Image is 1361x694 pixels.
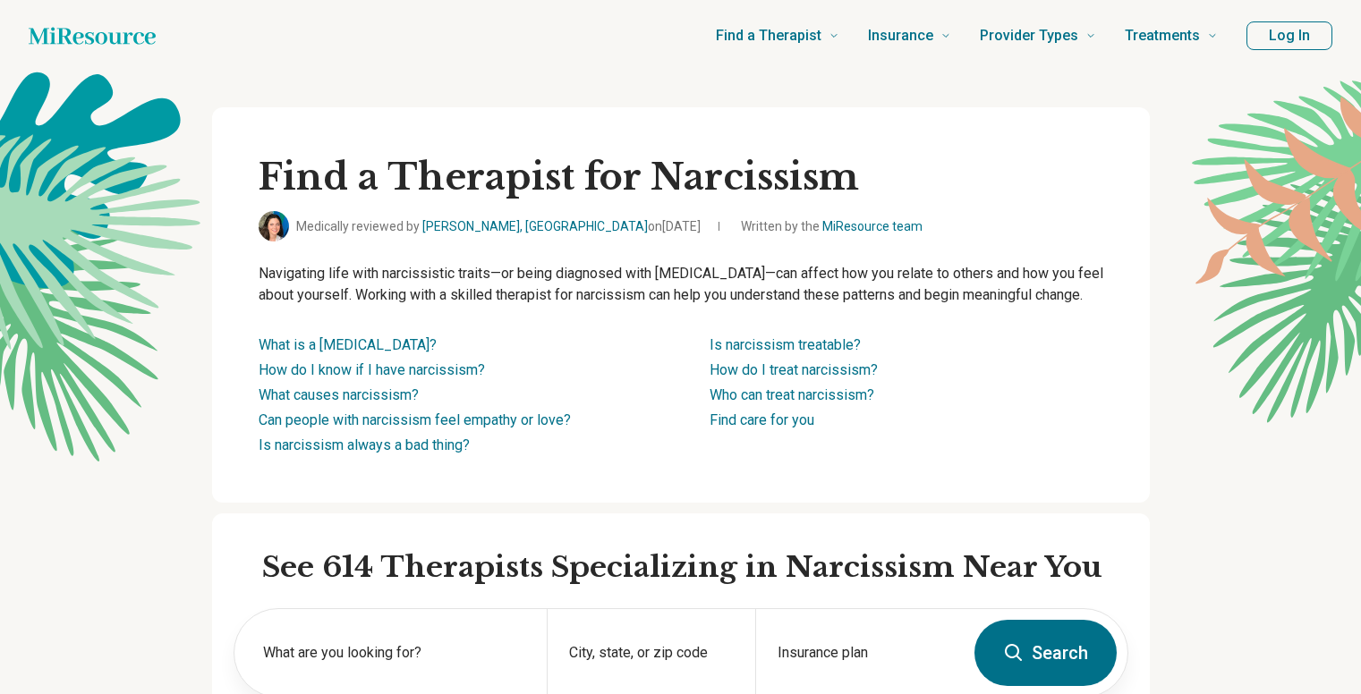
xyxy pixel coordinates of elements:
[822,219,923,233] a: MiResource team
[262,549,1128,587] h2: See 614 Therapists Specializing in Narcissism Near You
[259,154,1103,200] h1: Find a Therapist for Narcissism
[259,436,470,453] a: Is narcissism always a bad thing?
[1246,21,1332,50] button: Log In
[259,263,1103,306] p: Navigating life with narcissistic traits—or being diagnosed with [MEDICAL_DATA]—can affect how yo...
[422,219,648,233] a: [PERSON_NAME], [GEOGRAPHIC_DATA]
[259,411,571,428] a: Can people with narcissism feel empathy or love?
[710,336,861,353] a: Is narcissism treatable?
[259,386,419,403] a: What causes narcissism?
[263,642,525,664] label: What are you looking for?
[974,620,1117,686] button: Search
[296,217,701,236] span: Medically reviewed by
[710,386,874,403] a: Who can treat narcissism?
[741,217,923,236] span: Written by the
[716,23,821,48] span: Find a Therapist
[710,411,814,428] a: Find care for you
[259,361,485,378] a: How do I know if I have narcissism?
[259,336,437,353] a: What is a [MEDICAL_DATA]?
[980,23,1078,48] span: Provider Types
[710,361,878,378] a: How do I treat narcissism?
[868,23,933,48] span: Insurance
[29,18,156,54] a: Home page
[648,219,701,233] span: on [DATE]
[1125,23,1200,48] span: Treatments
